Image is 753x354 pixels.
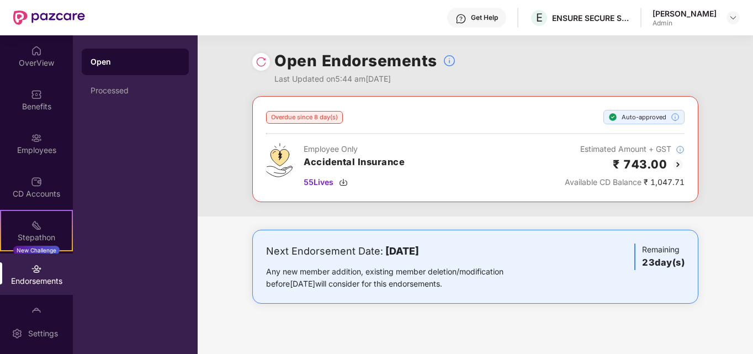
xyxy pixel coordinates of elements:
div: Overdue since 8 day(s) [266,111,343,124]
span: Available CD Balance [565,177,641,187]
div: Last Updated on 5:44 am[DATE] [274,73,456,85]
h3: Accidental Insurance [304,155,405,170]
div: Remaining [634,244,685,270]
img: svg+xml;base64,PHN2ZyBpZD0iSW5mb18tXzMyeDMyIiBkYXRhLW5hbWU9IkluZm8gLSAzMngzMiIgeG1sbnM9Imh0dHA6Ly... [671,113,680,121]
div: ₹ 1,047.71 [565,176,685,188]
h2: ₹ 743.00 [613,155,667,173]
span: E [536,11,543,24]
img: svg+xml;base64,PHN2ZyBpZD0iRHJvcGRvd24tMzJ4MzIiIHhtbG5zPSJodHRwOi8vd3d3LnczLm9yZy8yMDAwL3N2ZyIgd2... [729,13,738,22]
div: Any new member addition, existing member deletion/modification before [DATE] will consider for th... [266,266,538,290]
img: svg+xml;base64,PHN2ZyBpZD0iQmVuZWZpdHMiIHhtbG5zPSJodHRwOi8vd3d3LnczLm9yZy8yMDAwL3N2ZyIgd2lkdGg9Ij... [31,89,42,100]
img: svg+xml;base64,PHN2ZyBpZD0iQmFjay0yMHgyMCIgeG1sbnM9Imh0dHA6Ly93d3cudzMub3JnLzIwMDAvc3ZnIiB3aWR0aD... [671,158,685,171]
img: svg+xml;base64,PHN2ZyB4bWxucz0iaHR0cDovL3d3dy53My5vcmcvMjAwMC9zdmciIHdpZHRoPSIyMSIgaGVpZ2h0PSIyMC... [31,220,42,231]
span: 55 Lives [304,176,333,188]
h1: Open Endorsements [274,49,437,73]
img: svg+xml;base64,PHN2ZyBpZD0iUmVsb2FkLTMyeDMyIiB4bWxucz0iaHR0cDovL3d3dy53My5vcmcvMjAwMC9zdmciIHdpZH... [256,56,267,67]
img: svg+xml;base64,PHN2ZyB4bWxucz0iaHR0cDovL3d3dy53My5vcmcvMjAwMC9zdmciIHdpZHRoPSI0OS4zMjEiIGhlaWdodD... [266,143,293,177]
img: New Pazcare Logo [13,10,85,25]
img: svg+xml;base64,PHN2ZyBpZD0iRG93bmxvYWQtMzJ4MzIiIHhtbG5zPSJodHRwOi8vd3d3LnczLm9yZy8yMDAwL3N2ZyIgd2... [339,178,348,187]
div: Processed [91,86,180,95]
h3: 23 day(s) [642,256,685,270]
div: [PERSON_NAME] [653,8,717,19]
img: svg+xml;base64,PHN2ZyBpZD0iSGVscC0zMngzMiIgeG1sbnM9Imh0dHA6Ly93d3cudzMub3JnLzIwMDAvc3ZnIiB3aWR0aD... [455,13,466,24]
div: Stepathon [1,232,72,243]
img: svg+xml;base64,PHN2ZyBpZD0iU3RlcC1Eb25lLTE2eDE2IiB4bWxucz0iaHR0cDovL3d3dy53My5vcmcvMjAwMC9zdmciIH... [608,113,617,121]
div: Settings [25,328,61,339]
div: Estimated Amount + GST [565,143,685,155]
img: svg+xml;base64,PHN2ZyBpZD0iSW5mb18tXzMyeDMyIiBkYXRhLW5hbWU9IkluZm8gLSAzMngzMiIgeG1sbnM9Imh0dHA6Ly... [443,54,456,67]
div: ENSURE SECURE SERVICES PRIVATE LIMITED [552,13,629,23]
div: Open [91,56,180,67]
img: svg+xml;base64,PHN2ZyBpZD0iU2V0dGluZy0yMHgyMCIgeG1sbnM9Imh0dHA6Ly93d3cudzMub3JnLzIwMDAvc3ZnIiB3aW... [12,328,23,339]
img: svg+xml;base64,PHN2ZyBpZD0iTXlfT3JkZXJzIiBkYXRhLW5hbWU9Ik15IE9yZGVycyIgeG1sbnM9Imh0dHA6Ly93d3cudz... [31,307,42,318]
img: svg+xml;base64,PHN2ZyBpZD0iRW5kb3JzZW1lbnRzIiB4bWxucz0iaHR0cDovL3d3dy53My5vcmcvMjAwMC9zdmciIHdpZH... [31,263,42,274]
b: [DATE] [385,245,419,257]
div: Auto-approved [603,110,685,124]
div: Admin [653,19,717,28]
img: svg+xml;base64,PHN2ZyBpZD0iSG9tZSIgeG1sbnM9Imh0dHA6Ly93d3cudzMub3JnLzIwMDAvc3ZnIiB3aWR0aD0iMjAiIG... [31,45,42,56]
img: svg+xml;base64,PHN2ZyBpZD0iQ0RfQWNjb3VudHMiIGRhdGEtbmFtZT0iQ0QgQWNjb3VudHMiIHhtbG5zPSJodHRwOi8vd3... [31,176,42,187]
div: Next Endorsement Date: [266,244,538,259]
div: Get Help [471,13,498,22]
div: New Challenge [13,246,60,255]
img: svg+xml;base64,PHN2ZyBpZD0iRW1wbG95ZWVzIiB4bWxucz0iaHR0cDovL3d3dy53My5vcmcvMjAwMC9zdmciIHdpZHRoPS... [31,133,42,144]
img: svg+xml;base64,PHN2ZyBpZD0iSW5mb18tXzMyeDMyIiBkYXRhLW5hbWU9IkluZm8gLSAzMngzMiIgeG1sbnM9Imh0dHA6Ly... [676,145,685,154]
div: Employee Only [304,143,405,155]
